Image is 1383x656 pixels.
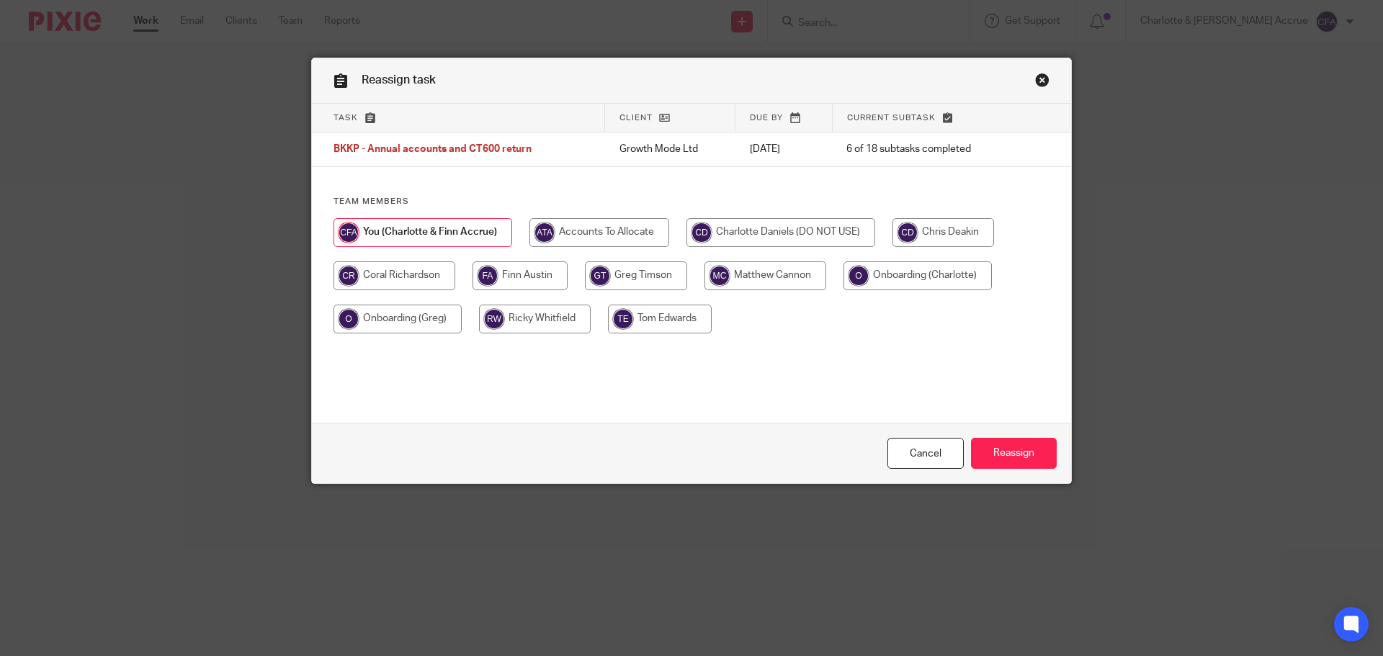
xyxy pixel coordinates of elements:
[334,196,1049,207] h4: Team members
[1035,73,1049,92] a: Close this dialog window
[847,114,936,122] span: Current subtask
[619,114,653,122] span: Client
[362,74,436,86] span: Reassign task
[971,438,1057,469] input: Reassign
[334,145,532,155] span: BKKP - Annual accounts and CT600 return
[619,142,721,156] p: Growth Mode Ltd
[334,114,358,122] span: Task
[750,114,783,122] span: Due by
[887,438,964,469] a: Close this dialog window
[832,132,1019,167] td: 6 of 18 subtasks completed
[750,142,818,156] p: [DATE]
